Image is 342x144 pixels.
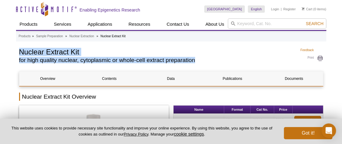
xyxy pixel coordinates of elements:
li: | [281,5,282,13]
a: Documents [265,71,322,86]
th: Name [174,106,224,114]
p: This website uses cookies to provide necessary site functionality and improve your online experie... [10,126,274,137]
a: Resources [125,18,154,30]
a: English [248,5,265,13]
button: Search [304,21,325,26]
h2: for high quality nuclear, cytoplasmic or whole-cell extract preparation [19,57,294,63]
td: Nuclear Extract Kit [174,114,224,140]
a: Nuclear Extraction [69,34,94,39]
li: Nuclear Extract Kit [101,34,126,38]
li: » [65,34,67,38]
input: Keyword, Cat. No. [228,18,326,29]
a: Contents [81,71,138,86]
a: Products [19,34,31,39]
h2: Enabling Epigenetics Research [80,7,140,13]
a: Sample Preparation [36,34,63,39]
button: Got it! [284,127,332,139]
li: » [96,34,98,38]
a: Login [271,7,279,11]
td: 40010 [251,114,274,127]
a: Publications [204,71,261,86]
img: Your Cart [302,7,304,10]
a: Add to Cart [294,116,321,124]
a: Applications [84,18,116,30]
th: Cat No. [251,106,274,114]
td: 100 rxns [224,114,250,127]
a: Data [142,71,199,86]
a: Register [283,7,296,11]
a: Overview [19,71,76,86]
th: Price [274,106,293,114]
button: cookie settings [174,131,204,136]
th: Format [224,106,250,114]
a: Privacy Policy [124,132,148,136]
a: Cart [302,7,312,11]
a: Feedback [300,47,323,54]
a: [GEOGRAPHIC_DATA] [204,5,245,13]
td: $325 [274,114,293,127]
a: Products [16,18,41,30]
a: Contact Us [163,18,193,30]
a: Print [300,55,323,62]
li: (0 items) [302,5,326,13]
span: Search [306,21,323,26]
div: Open Intercom Messenger [321,123,336,138]
a: Services [50,18,75,30]
a: About Us [202,18,228,30]
h2: Nuclear Extract Kit Overview [19,93,323,101]
li: » [32,34,34,38]
h1: Nuclear Extract Kit [19,47,294,56]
